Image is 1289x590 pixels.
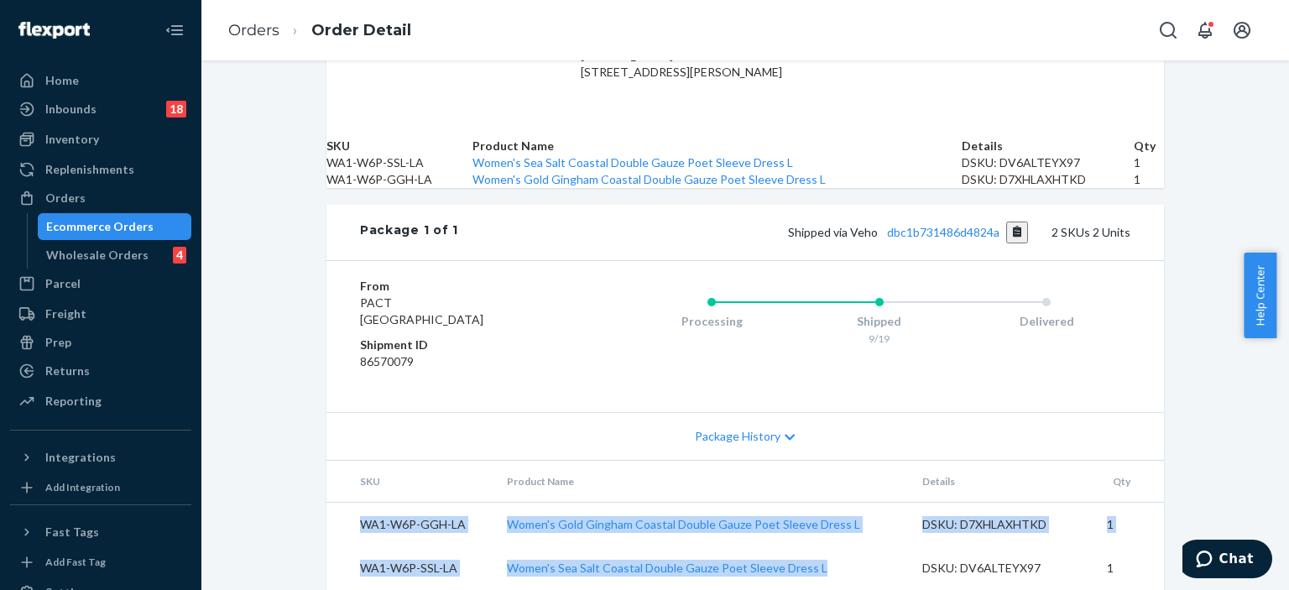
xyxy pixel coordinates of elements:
[628,313,796,330] div: Processing
[1134,138,1164,154] th: Qty
[507,561,827,575] a: Women's Sea Salt Coastal Double Gauze Poet Sleeve Dress L
[360,337,561,353] dt: Shipment ID
[228,21,279,39] a: Orders
[581,48,782,79] span: [PERSON_NAME] [STREET_ADDRESS][PERSON_NAME]
[788,225,1029,239] span: Shipped via Veho
[10,126,191,153] a: Inventory
[45,161,134,178] div: Replenishments
[10,270,191,297] a: Parcel
[10,519,191,546] button: Fast Tags
[326,154,472,171] td: WA1-W6P-SSL-LA
[472,172,826,186] a: Women's Gold Gingham Coastal Double Gauze Poet Sleeve Dress L
[796,332,963,346] div: 9/19
[45,555,106,569] div: Add Fast Tag
[10,300,191,327] a: Freight
[458,222,1130,243] div: 2 SKUs 2 Units
[45,131,99,148] div: Inventory
[1093,502,1164,546] td: 1
[326,461,493,503] th: SKU
[326,546,493,590] td: WA1-W6P-SSL-LA
[158,13,191,47] button: Close Navigation
[922,516,1080,533] div: DSKU: D7XHLAXHTKD
[1093,546,1164,590] td: 1
[326,171,472,188] td: WA1-W6P-GGH-LA
[1225,13,1259,47] button: Open account menu
[10,444,191,471] button: Integrations
[45,275,81,292] div: Parcel
[963,313,1130,330] div: Delivered
[472,138,962,154] th: Product Name
[507,517,860,531] a: Women's Gold Gingham Coastal Double Gauze Poet Sleeve Dress L
[46,247,149,264] div: Wholesale Orders
[1182,540,1272,582] iframe: Opens a widget where you can chat to one of our agents
[45,305,86,322] div: Freight
[360,278,561,295] dt: From
[1006,222,1029,243] button: Copy tracking number
[311,21,411,39] a: Order Detail
[45,101,97,117] div: Inbounds
[1188,13,1222,47] button: Open notifications
[962,138,1134,154] th: Details
[10,67,191,94] a: Home
[45,393,102,410] div: Reporting
[38,242,192,269] a: Wholesale Orders4
[10,358,191,384] a: Returns
[909,461,1093,503] th: Details
[493,461,909,503] th: Product Name
[10,478,191,498] a: Add Integration
[10,388,191,415] a: Reporting
[10,329,191,356] a: Prep
[38,213,192,240] a: Ecommerce Orders
[360,222,458,243] div: Package 1 of 1
[45,524,99,540] div: Fast Tags
[45,363,90,379] div: Returns
[326,138,472,154] th: SKU
[472,155,793,170] a: Women's Sea Salt Coastal Double Gauze Poet Sleeve Dress L
[962,171,1134,188] div: DSKU: D7XHLAXHTKD
[922,560,1080,577] div: DSKU: DV6ALTEYX97
[173,247,186,264] div: 4
[45,190,86,206] div: Orders
[45,480,120,494] div: Add Integration
[215,6,425,55] ol: breadcrumbs
[18,22,90,39] img: Flexport logo
[962,154,1134,171] div: DSKU: DV6ALTEYX97
[10,185,191,211] a: Orders
[1093,461,1164,503] th: Qty
[1151,13,1185,47] button: Open Search Box
[360,295,483,326] span: PACT [GEOGRAPHIC_DATA]
[919,48,979,62] a: 136993815
[1134,171,1164,188] td: 1
[45,334,71,351] div: Prep
[45,72,79,89] div: Home
[46,218,154,235] div: Ecommerce Orders
[695,428,780,445] span: Package History
[1244,253,1276,338] button: Help Center
[360,353,561,370] dd: 86570079
[10,96,191,123] a: Inbounds18
[1134,154,1164,171] td: 1
[10,156,191,183] a: Replenishments
[10,552,191,572] a: Add Fast Tag
[45,449,116,466] div: Integrations
[326,502,493,546] td: WA1-W6P-GGH-LA
[796,313,963,330] div: Shipped
[166,101,186,117] div: 18
[887,225,999,239] a: dbc1b731486d4824a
